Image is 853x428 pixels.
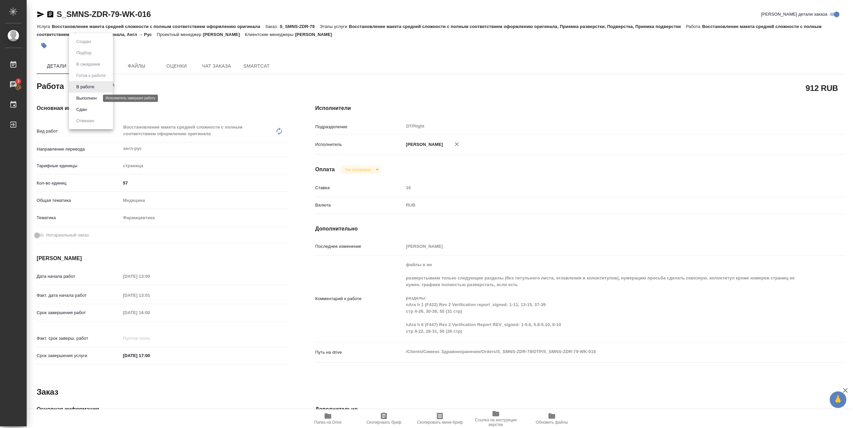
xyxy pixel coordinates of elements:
[74,95,99,102] button: Выполнен
[74,106,89,113] button: Сдан
[74,83,96,91] button: В работе
[74,38,93,45] button: Создан
[74,72,108,79] button: Готов к работе
[74,61,102,68] button: В ожидании
[74,117,96,125] button: Отменен
[74,49,94,57] button: Подбор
